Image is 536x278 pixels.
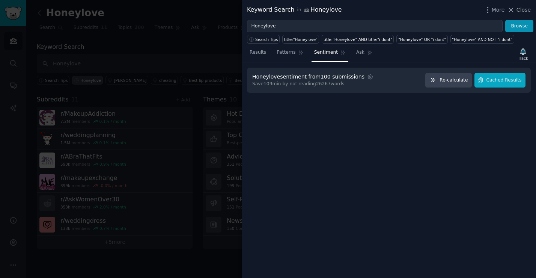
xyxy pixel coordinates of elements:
div: "Honeylove" OR "i dont" [398,37,446,42]
a: title:"Honeylove" AND title:"i dont" [322,35,394,44]
button: Browse [505,20,533,33]
span: More [492,6,505,14]
a: Patterns [274,47,306,62]
button: Close [507,6,531,14]
div: Keyword Search Honeylove [247,5,342,15]
a: Sentiment [312,47,348,62]
span: Patterns [277,49,295,56]
div: Save 109 min by not reading 26267 words [252,81,375,88]
div: title:"Honeylove" AND title:"i dont" [324,37,392,42]
a: title:"Honeylove" [282,35,319,44]
span: Cached Results [486,77,522,84]
span: Sentiment [314,49,338,56]
button: More [484,6,505,14]
a: Ask [354,47,375,62]
a: Results [247,47,269,62]
button: Re-calculate [425,73,472,88]
a: "Honeylove" OR "i dont" [396,35,447,44]
div: Honeylove sentiment from 100 submissions [252,73,364,81]
span: Ask [356,49,364,56]
span: Re-calculate [440,77,468,84]
span: Close [516,6,531,14]
div: Track [518,56,528,61]
div: "Honeylove" AND NOT "i dont" [452,37,512,42]
a: "Honeylove" AND NOT "i dont" [450,35,514,44]
button: Cached Results [474,73,525,88]
span: Results [250,49,266,56]
input: Try a keyword related to your business [247,20,503,33]
button: Search Tips [247,35,280,44]
div: title:"Honeylove" [284,37,318,42]
span: in [297,7,301,14]
span: Search Tips [255,37,278,42]
button: Track [515,46,531,62]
